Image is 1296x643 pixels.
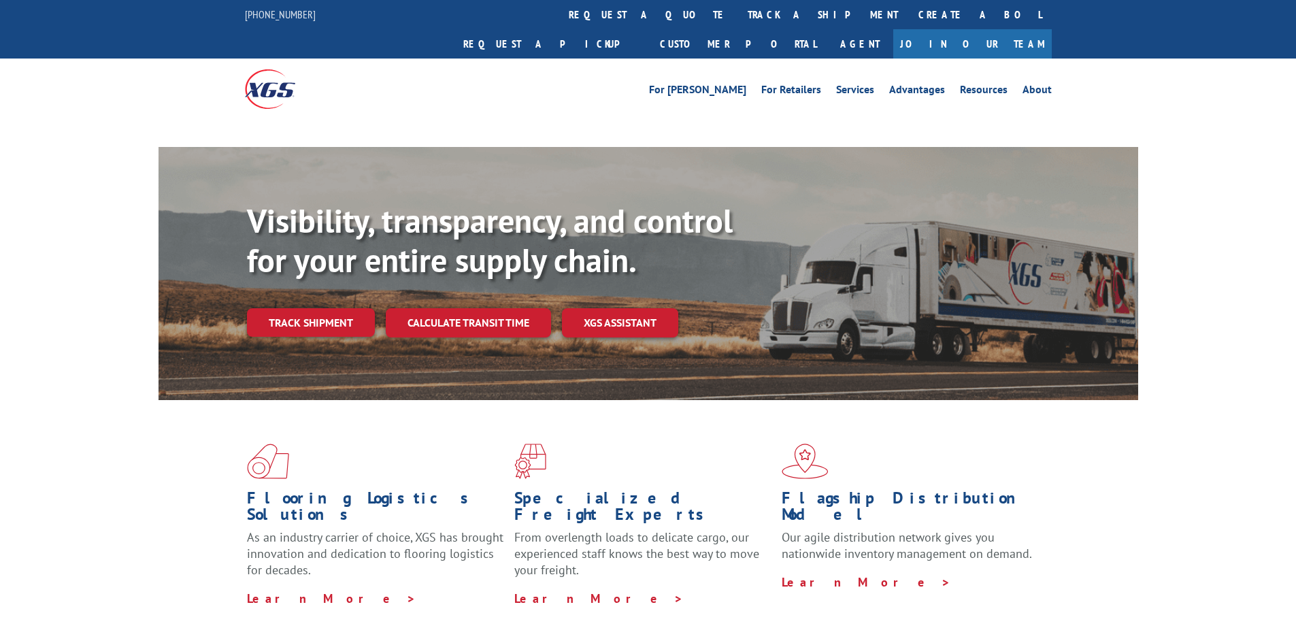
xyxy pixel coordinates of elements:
a: Resources [960,84,1008,99]
p: From overlength loads to delicate cargo, our experienced staff knows the best way to move your fr... [514,529,771,590]
b: Visibility, transparency, and control for your entire supply chain. [247,199,733,281]
img: xgs-icon-total-supply-chain-intelligence-red [247,444,289,479]
a: For Retailers [761,84,821,99]
a: Learn More > [782,574,951,590]
a: Learn More > [247,591,416,606]
h1: Flagship Distribution Model [782,490,1039,529]
img: xgs-icon-flagship-distribution-model-red [782,444,829,479]
a: Customer Portal [650,29,827,59]
h1: Specialized Freight Experts [514,490,771,529]
a: About [1023,84,1052,99]
img: xgs-icon-focused-on-flooring-red [514,444,546,479]
a: XGS ASSISTANT [562,308,678,337]
a: Request a pickup [453,29,650,59]
a: Advantages [889,84,945,99]
a: Calculate transit time [386,308,551,337]
h1: Flooring Logistics Solutions [247,490,504,529]
span: As an industry carrier of choice, XGS has brought innovation and dedication to flooring logistics... [247,529,503,578]
a: Join Our Team [893,29,1052,59]
a: Learn More > [514,591,684,606]
a: Agent [827,29,893,59]
a: For [PERSON_NAME] [649,84,746,99]
a: Services [836,84,874,99]
span: Our agile distribution network gives you nationwide inventory management on demand. [782,529,1032,561]
a: Track shipment [247,308,375,337]
a: [PHONE_NUMBER] [245,7,316,21]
